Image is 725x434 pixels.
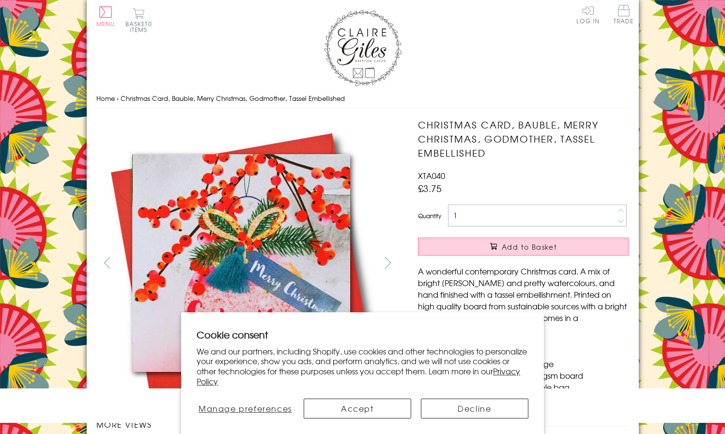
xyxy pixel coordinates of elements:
span: £3.75 [418,181,442,195]
h1: Christmas Card, Bauble, Merry Christmas, Godmother, Tassel Embellished [418,118,629,160]
button: Accept [304,399,411,418]
button: Manage preferences [197,399,293,418]
nav: breadcrumbs [96,89,629,109]
button: Basket0 items [125,8,152,32]
span: XTA040 [418,170,445,181]
button: Add to Basket [418,238,629,256]
p: We and our partners, including Shopify, use cookies and other technologies to personalize your ex... [197,346,528,386]
span: Trade [614,5,634,24]
span: 0 items [130,19,152,34]
button: next [377,252,399,273]
span: Menu [96,19,115,28]
span: Manage preferences [199,402,292,414]
label: Quantity [418,211,441,220]
h2: Cookie consent [197,328,528,341]
button: prev [96,252,118,273]
img: Christmas Card, Bauble, Merry Christmas, Godmother, Tassel Embellished [399,118,689,409]
span: › [117,94,119,103]
p: A wonderful contemporary Christmas card. A mix of bright [PERSON_NAME] and pretty watercolours, a... [418,265,629,335]
a: Home [96,94,115,103]
a: Log In [576,5,600,24]
span: Add to Basket [502,242,557,252]
img: Christmas Card, Bauble, Merry Christmas, Godmother, Tassel Embellished [96,118,386,408]
a: Privacy Policy [197,365,520,387]
button: Menu [96,6,115,27]
img: Claire Giles Greetings Cards [324,10,401,86]
a: Trade [614,5,634,26]
h3: More views [96,418,399,430]
span: Christmas Card, Bauble, Merry Christmas, Godmother, Tassel Embellished [121,94,345,103]
button: Decline [421,399,528,418]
